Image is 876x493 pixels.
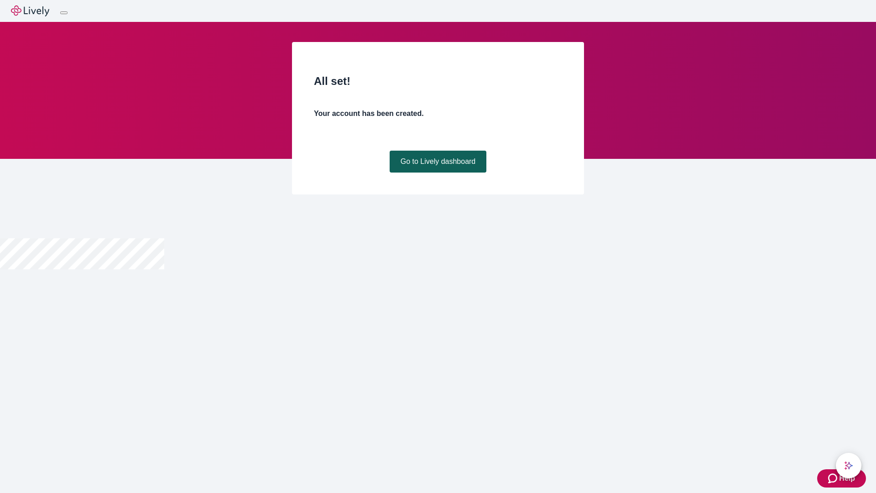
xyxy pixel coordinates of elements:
button: Log out [60,11,68,14]
h4: Your account has been created. [314,108,562,119]
button: chat [836,453,861,478]
svg: Zendesk support icon [828,473,839,484]
img: Lively [11,5,49,16]
a: Go to Lively dashboard [390,151,487,173]
button: Zendesk support iconHelp [817,469,866,488]
span: Help [839,473,855,484]
svg: Lively AI Assistant [844,461,853,470]
h2: All set! [314,73,562,89]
